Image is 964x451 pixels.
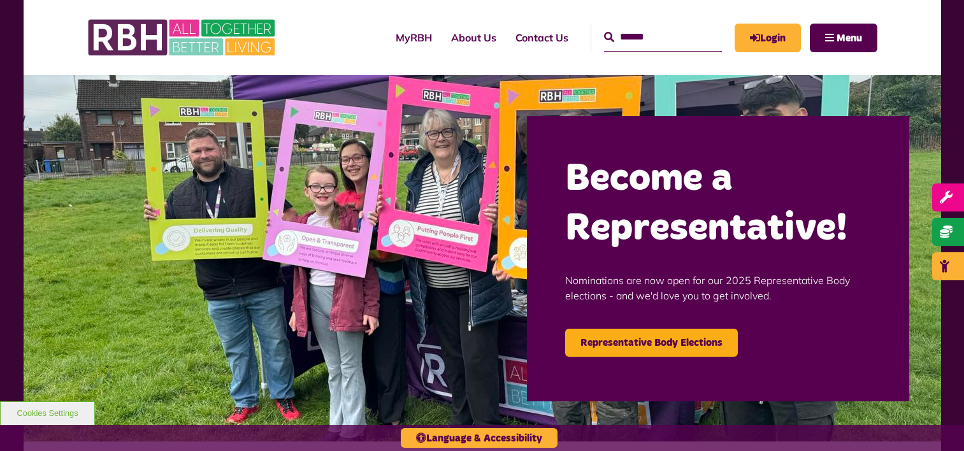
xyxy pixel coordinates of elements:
button: Navigation [810,24,877,52]
img: Image (22) [24,75,941,441]
iframe: Netcall Web Assistant for live chat [907,394,964,451]
a: Contact Us [506,20,578,55]
h2: Become a Representative! [565,154,871,254]
img: RBH [87,13,278,62]
p: Nominations are now open for our 2025 Representative Body elections - and we'd love you to get in... [565,254,871,322]
a: MyRBH [735,24,801,52]
button: Language & Accessibility [401,428,558,448]
span: Menu [837,33,862,43]
a: About Us [442,20,506,55]
a: MyRBH [386,20,442,55]
a: Representative Body Elections [565,329,738,357]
